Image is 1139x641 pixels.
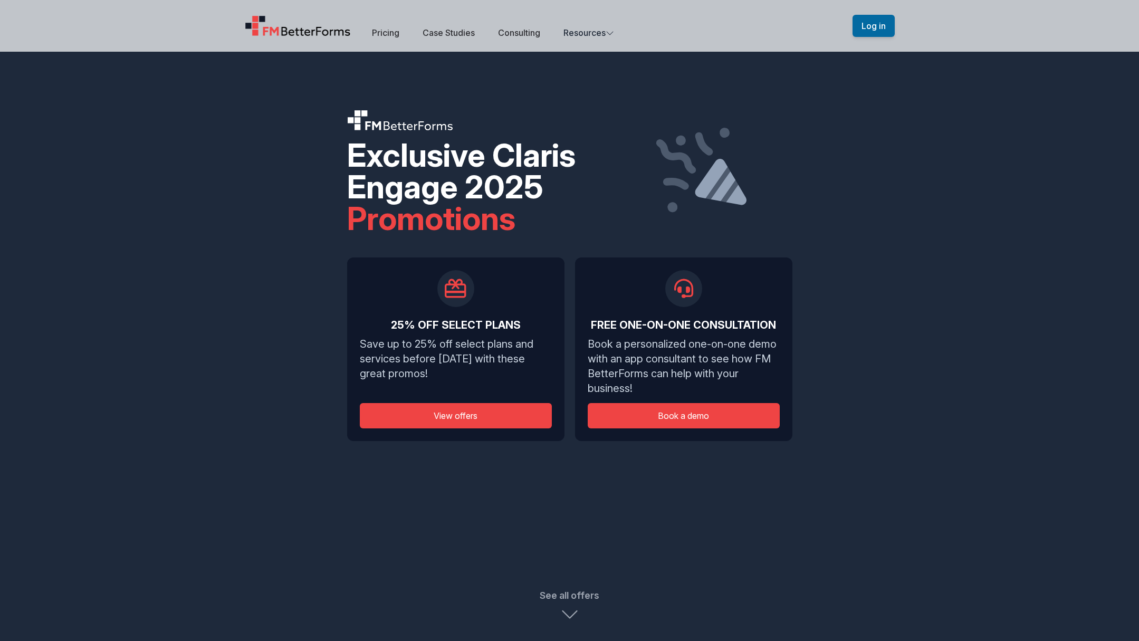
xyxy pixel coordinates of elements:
h4: Free one-on-one consultation [591,318,776,332]
a: Consulting [498,27,540,38]
a: Pricing [372,27,399,38]
button: Resources [563,26,614,39]
a: Case Studies [423,27,475,38]
h1: Exclusive Claris Engage 2025 [347,139,646,203]
button: View offers [360,403,552,428]
p: See all offers [342,588,798,603]
h1: Promotions [347,203,646,234]
h4: 25% off select plans [391,318,521,332]
p: Book a personalized one-on-one demo with an app consultant to see how FM BetterForms can help wit... [588,337,780,396]
nav: Global [232,13,907,39]
button: Log in [853,15,895,37]
button: Book a demo [588,403,780,428]
p: Save up to 25% off select plans and services before [DATE] with these great promos! [360,337,552,381]
a: Home [245,15,351,36]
